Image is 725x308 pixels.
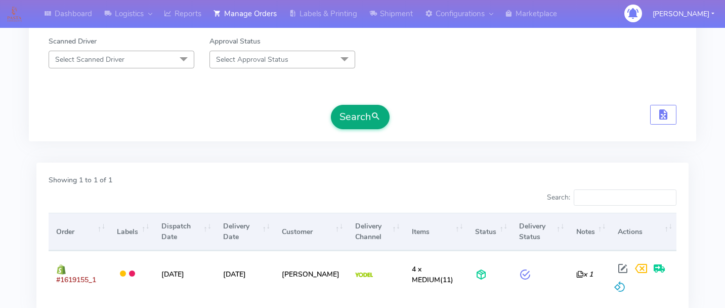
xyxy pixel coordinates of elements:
[49,36,97,47] label: Scanned Driver
[347,213,404,251] th: Delivery Channel: activate to sort column ascending
[547,189,676,206] label: Search:
[274,213,347,251] th: Customer: activate to sort column ascending
[153,213,215,251] th: Dispatch Date: activate to sort column ascending
[153,251,215,297] td: [DATE]
[331,105,390,129] button: Search
[645,4,722,24] button: [PERSON_NAME]
[467,213,511,251] th: Status: activate to sort column ascending
[404,213,467,251] th: Items: activate to sort column ascending
[56,275,96,285] span: #1619155_1
[274,251,347,297] td: [PERSON_NAME]
[109,213,153,251] th: Labels: activate to sort column ascending
[568,213,610,251] th: Notes: activate to sort column ascending
[576,269,593,279] i: x 1
[412,264,440,285] span: 4 x MEDIUM
[412,264,453,285] span: (11)
[55,55,124,64] span: Select Scanned Driver
[511,213,568,251] th: Delivery Status: activate to sort column ascending
[216,55,288,64] span: Select Approval Status
[56,264,66,275] img: shopify.png
[216,251,274,297] td: [DATE]
[216,213,274,251] th: Delivery Date: activate to sort column ascending
[574,189,676,206] input: Search:
[355,273,373,278] img: Yodel
[209,36,261,47] label: Approval Status
[49,213,109,251] th: Order: activate to sort column ascending
[49,175,112,185] label: Showing 1 to 1 of 1
[610,213,676,251] th: Actions: activate to sort column ascending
